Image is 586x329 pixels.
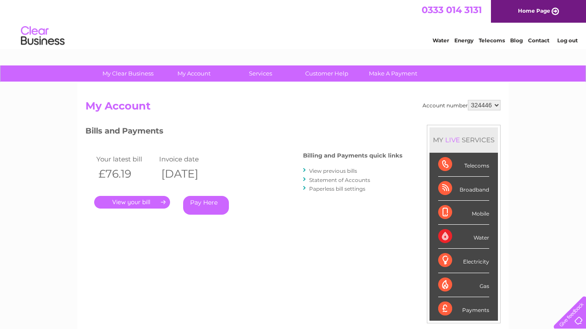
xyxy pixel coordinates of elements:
a: Water [433,37,449,44]
div: Account number [422,100,501,110]
div: Water [438,225,489,249]
h4: Billing and Payments quick links [303,152,402,159]
th: [DATE] [157,165,220,183]
div: Electricity [438,249,489,273]
th: £76.19 [94,165,157,183]
div: Mobile [438,201,489,225]
h2: My Account [85,100,501,117]
div: Broadband [438,177,489,201]
a: View previous bills [309,168,357,174]
a: My Clear Business [92,65,164,82]
a: 0333 014 3131 [422,4,482,15]
td: Your latest bill [94,153,157,165]
a: Log out [557,37,578,44]
div: Payments [438,297,489,321]
div: Clear Business is a trading name of Verastar Limited (registered in [GEOGRAPHIC_DATA] No. 3667643... [88,5,500,42]
a: Paperless bill settings [309,185,365,192]
div: LIVE [443,136,462,144]
img: logo.png [20,23,65,49]
div: Gas [438,273,489,297]
a: Energy [454,37,474,44]
a: Pay Here [183,196,229,215]
a: My Account [158,65,230,82]
a: Make A Payment [357,65,429,82]
a: Services [225,65,296,82]
td: Invoice date [157,153,220,165]
a: Blog [510,37,523,44]
div: MY SERVICES [429,127,498,152]
a: Telecoms [479,37,505,44]
a: Contact [528,37,549,44]
h3: Bills and Payments [85,125,402,140]
a: Statement of Accounts [309,177,370,183]
a: Customer Help [291,65,363,82]
div: Telecoms [438,153,489,177]
a: . [94,196,170,209]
